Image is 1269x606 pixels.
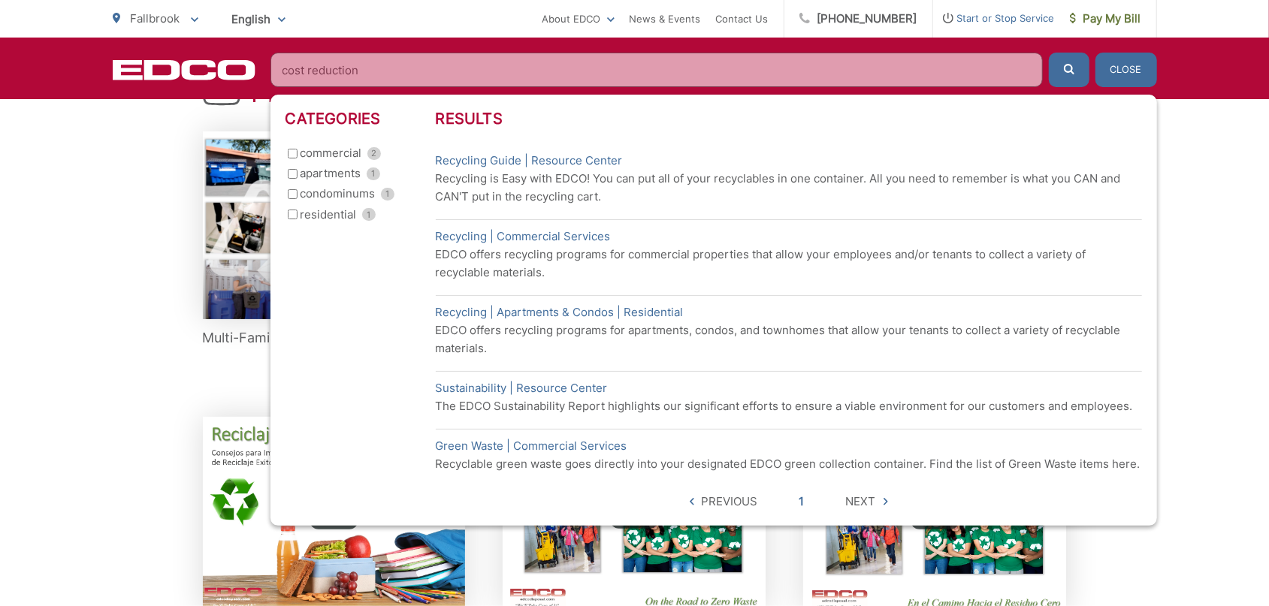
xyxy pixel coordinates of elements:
[436,110,1142,128] h3: Results
[131,11,180,26] span: Fallbrook
[288,210,298,219] input: residential 1
[288,189,298,199] input: condominums 1
[367,167,380,180] span: 1
[436,397,1142,415] p: The EDCO Sustainability Report highlights our significant efforts to ensure a viable environment ...
[362,208,376,221] span: 1
[702,493,758,511] span: Previous
[113,59,255,80] a: EDCD logo. Return to the homepage.
[436,321,1142,357] p: EDCO offers recycling programs for apartments, condos, and townhomes that allow your tenants to c...
[300,164,361,182] span: apartments
[436,303,684,321] a: Recycling | Apartments & Condos | Residential
[288,149,298,158] input: commercial 2
[300,185,375,203] span: condominums
[221,6,297,32] span: English
[1095,53,1157,87] button: Close
[436,455,1142,473] p: Recyclable green waste goes directly into your designated EDCO green collection container. Find t...
[381,188,394,200] span: 1
[1049,53,1089,87] button: Submit the search query.
[1070,10,1141,28] span: Pay My Bill
[846,493,876,511] span: Next
[436,246,1142,282] p: EDCO offers recycling programs for commercial properties that allow your employees and/or tenants...
[542,10,615,28] a: About EDCO
[203,131,466,319] img: Multi-Family SB 1383 Presentation video thumbnail
[436,437,627,455] a: Green Waste | Commercial Services
[203,327,466,349] p: Multi-Family SB 1383 Presentation
[367,147,381,160] span: 2
[436,170,1142,206] p: Recycling is Easy with EDCO! You can put all of your recyclables in one container. All you need t...
[436,152,623,170] a: Recycling Guide | Resource Center
[270,53,1043,87] input: Search
[716,10,769,28] a: Contact Us
[436,379,608,397] a: Sustainability | Resource Center
[630,10,701,28] a: News & Events
[288,169,298,179] input: apartments 1
[300,144,361,162] span: commercial
[286,110,436,128] h3: Categories
[436,228,611,246] a: Recycling | Commercial Services
[799,493,805,511] a: 1
[300,206,356,224] span: residential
